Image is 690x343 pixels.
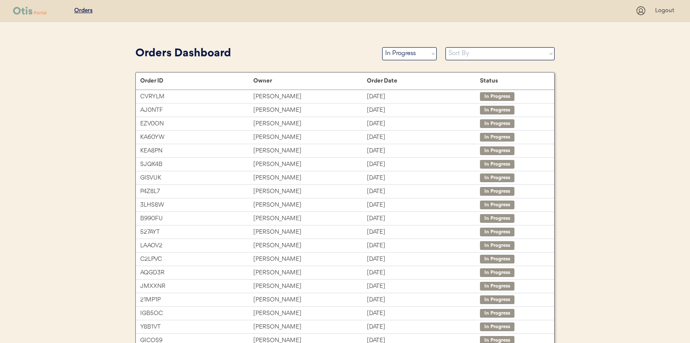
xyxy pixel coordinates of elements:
div: AQGD3R [140,268,253,278]
div: [DATE] [367,322,480,332]
div: CVRYLM [140,92,253,102]
u: Orders [74,7,93,14]
div: [PERSON_NAME] [253,254,366,264]
div: [DATE] [367,308,480,319]
div: [PERSON_NAME] [253,132,366,142]
div: [DATE] [367,241,480,251]
div: [PERSON_NAME] [253,308,366,319]
div: Owner [253,77,366,84]
div: [DATE] [367,268,480,278]
div: AJ0NTF [140,105,253,115]
div: Order Date [367,77,480,84]
div: [PERSON_NAME] [253,268,366,278]
div: GISVUK [140,173,253,183]
div: JMXXNR [140,281,253,291]
div: [PERSON_NAME] [253,105,366,115]
div: KA60YW [140,132,253,142]
div: [DATE] [367,295,480,305]
div: [PERSON_NAME] [253,92,366,102]
div: [DATE] [367,227,480,237]
div: [DATE] [367,173,480,183]
div: P4Z8L7 [140,187,253,197]
div: [PERSON_NAME] [253,173,366,183]
div: Order ID [140,77,253,84]
div: Status [480,77,545,84]
div: [DATE] [367,159,480,170]
div: [PERSON_NAME] [253,200,366,210]
div: Y8B1VT [140,322,253,332]
div: [PERSON_NAME] [253,187,366,197]
div: [DATE] [367,146,480,156]
div: [DATE] [367,105,480,115]
div: IGB5OC [140,308,253,319]
div: [PERSON_NAME] [253,159,366,170]
div: Orders Dashboard [135,45,373,62]
div: [DATE] [367,200,480,210]
div: [DATE] [367,132,480,142]
div: 3LHS8W [140,200,253,210]
div: [DATE] [367,119,480,129]
div: KEA8PN [140,146,253,156]
div: [PERSON_NAME] [253,241,366,251]
div: B990FU [140,214,253,224]
div: [PERSON_NAME] [253,295,366,305]
div: EZV0ON [140,119,253,129]
div: 21MP1P [140,295,253,305]
div: [PERSON_NAME] [253,322,366,332]
div: [DATE] [367,187,480,197]
div: [DATE] [367,281,480,291]
div: [PERSON_NAME] [253,119,366,129]
div: Logout [655,7,677,15]
div: 527AYT [140,227,253,237]
div: [DATE] [367,92,480,102]
div: [DATE] [367,254,480,264]
div: [DATE] [367,214,480,224]
div: SJQK4B [140,159,253,170]
div: [PERSON_NAME] [253,214,366,224]
div: C2LPVC [140,254,253,264]
div: [PERSON_NAME] [253,146,366,156]
div: [PERSON_NAME] [253,281,366,291]
div: [PERSON_NAME] [253,227,366,237]
div: LAAOV2 [140,241,253,251]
